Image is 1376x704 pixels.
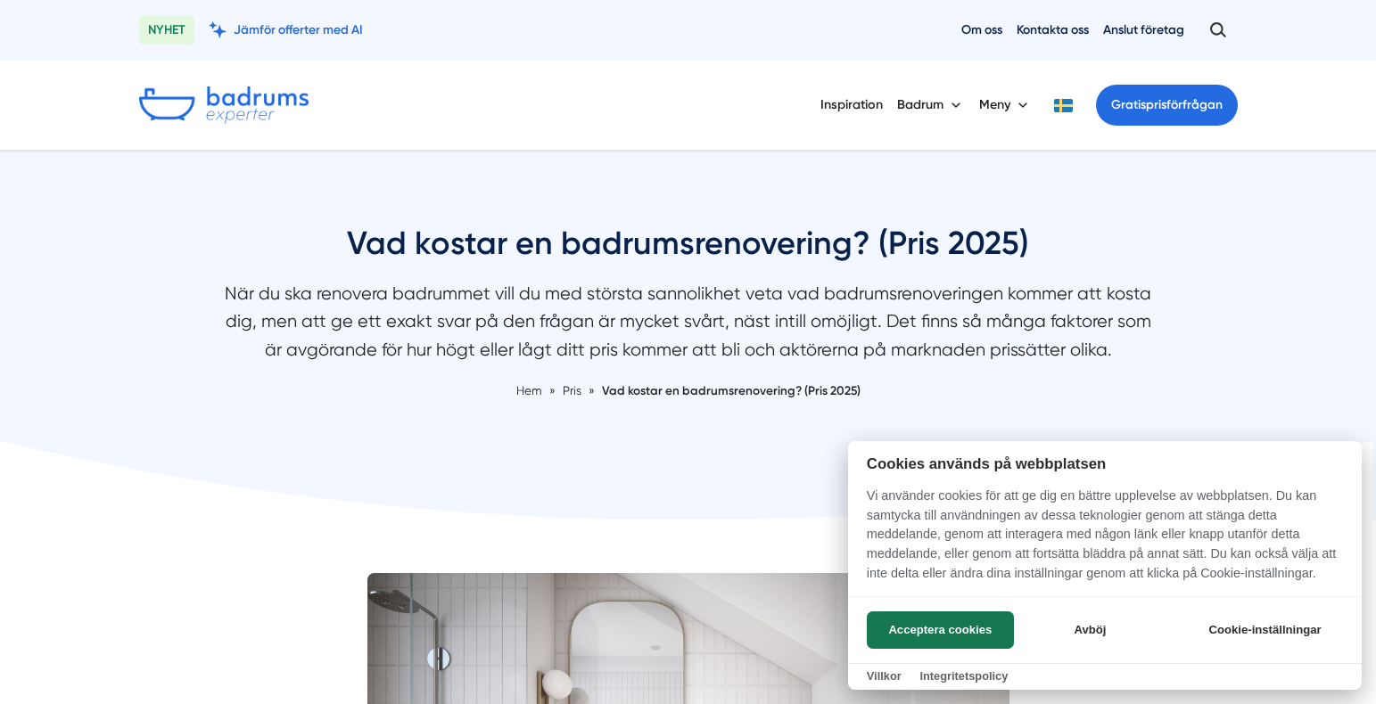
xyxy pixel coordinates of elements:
[1187,611,1343,649] button: Cookie-inställningar
[848,487,1362,595] p: Vi använder cookies för att ge dig en bättre upplevelse av webbplatsen. Du kan samtycka till anvä...
[1019,611,1161,649] button: Avböj
[848,455,1362,472] h2: Cookies används på webbplatsen
[867,611,1014,649] button: Acceptera cookies
[867,669,902,683] a: Villkor
[919,669,1008,683] a: Integritetspolicy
